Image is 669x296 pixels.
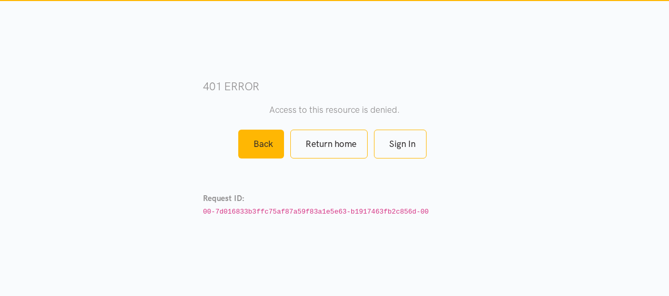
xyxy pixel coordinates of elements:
strong: Request ID: [203,194,245,203]
a: Return home [290,130,368,158]
a: Sign In [374,130,427,158]
code: 00-7d016833b3ffc75af87a59f83a1e5e63-b1917463fb2c856d-00 [203,208,429,216]
h3: 401 error [203,79,466,94]
a: Back [238,130,284,158]
p: Access to this resource is denied. [203,103,466,117]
